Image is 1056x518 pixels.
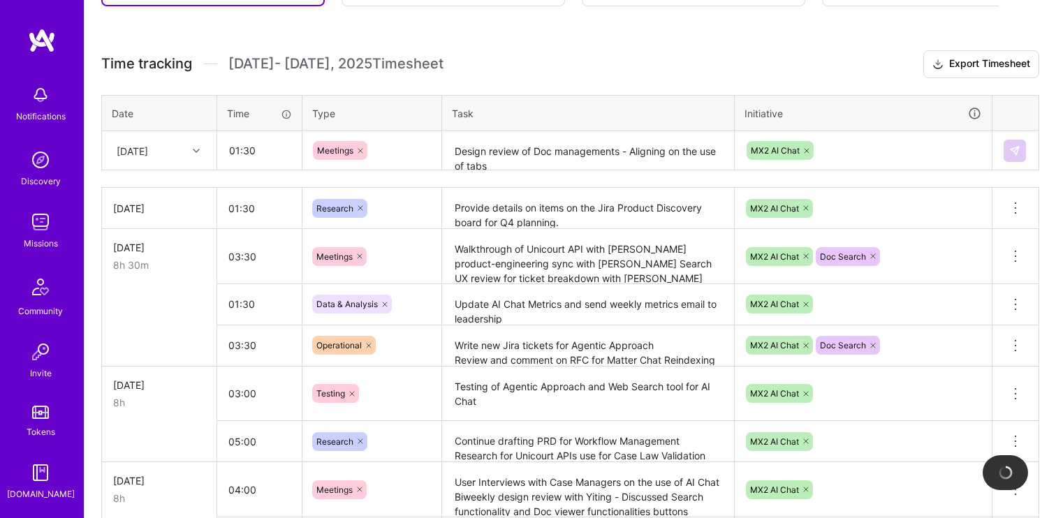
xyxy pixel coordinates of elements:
textarea: Write new Jira tickets for Agentic Approach Review and comment on RFC for Matter Chat Reindexing ... [443,327,733,365]
span: Doc Search [820,340,866,350]
span: Research [316,436,353,447]
span: MX2 AI Chat [750,436,799,447]
div: Missions [24,236,58,251]
div: [DATE] [113,201,205,216]
span: Time tracking [101,55,192,73]
div: Time [227,106,292,121]
input: HH:MM [217,423,302,460]
span: [DATE] - [DATE] , 2025 Timesheet [228,55,443,73]
textarea: Update AI Chat Metrics and send weekly metrics email to leadership [443,286,733,324]
div: 8h [113,491,205,505]
span: Data & Analysis [316,299,378,309]
img: loading [999,466,1013,480]
div: [DATE] [113,473,205,488]
textarea: Testing of Agentic Approach and Web Search tool for AI Chat [443,368,733,420]
th: Type [302,95,442,131]
span: Doc Search [820,251,866,262]
textarea: Provide details on items on the Jira Product Discovery board for Q4 planning. [443,189,733,228]
th: Task [442,95,735,131]
input: HH:MM [217,286,302,323]
div: Community [18,304,63,318]
div: 8h [113,395,205,410]
span: MX2 AI Chat [750,388,799,399]
div: Tokens [27,424,55,439]
textarea: Design review of Doc managements - Aligning on the use of tabs Meeting with [PERSON_NAME] and [PE... [443,133,733,170]
div: null [1004,140,1027,162]
div: Initiative [745,105,982,121]
textarea: User Interviews with Case Managers on the use of AI Chat Biweekly design review with Yiting - Dis... [443,464,733,516]
input: HH:MM [217,471,302,508]
div: [DATE] [117,143,148,158]
span: Meetings [317,145,353,156]
span: MX2 AI Chat [750,251,799,262]
img: tokens [32,406,49,419]
span: MX2 AI Chat [750,484,799,495]
img: Community [24,270,57,304]
input: HH:MM [218,132,301,169]
img: discovery [27,146,54,174]
input: HH:MM [217,375,302,412]
img: Invite [27,338,54,366]
div: Invite [30,366,52,380]
span: Meetings [316,251,353,262]
img: guide book [27,459,54,487]
div: Discovery [21,174,61,188]
div: Notifications [16,109,66,124]
input: HH:MM [217,327,302,364]
img: bell [27,81,54,109]
th: Date [102,95,217,131]
span: Meetings [316,484,353,495]
img: teamwork [27,208,54,236]
i: icon Download [932,57,944,72]
img: Submit [1009,145,1020,156]
img: logo [28,28,56,53]
textarea: Walkthrough of Unicourt API with [PERSON_NAME] product-engineering sync with [PERSON_NAME] Search... [443,230,733,283]
span: MX2 AI Chat [750,340,799,350]
div: [DATE] [113,240,205,255]
input: HH:MM [217,238,302,275]
input: HH:MM [217,190,302,227]
span: Testing [316,388,345,399]
div: 8h 30m [113,258,205,272]
div: [DOMAIN_NAME] [7,487,75,501]
textarea: Continue drafting PRD for Workflow Management Research for Unicourt APIs use for Case Law Validat... [443,422,733,461]
span: MX2 AI Chat [750,203,799,214]
span: Operational [316,340,362,350]
span: MX2 AI Chat [751,145,800,156]
span: Research [316,203,353,214]
button: Export Timesheet [923,50,1039,78]
span: MX2 AI Chat [750,299,799,309]
i: icon Chevron [193,147,200,154]
div: [DATE] [113,378,205,392]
